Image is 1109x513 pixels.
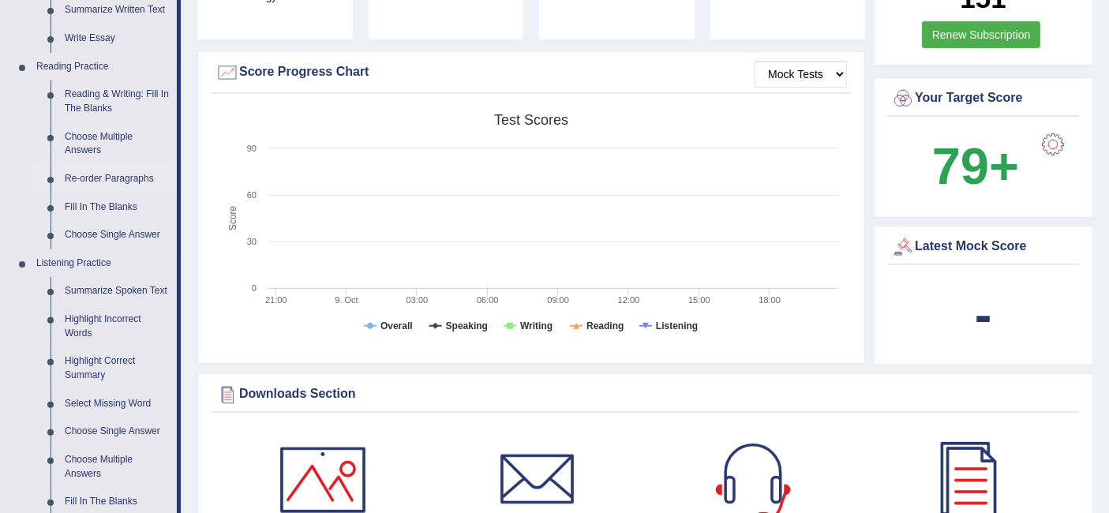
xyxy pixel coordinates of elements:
a: Select Missing Word [58,390,177,418]
text: 06:00 [477,295,499,305]
text: 03:00 [407,295,429,305]
a: Choose Single Answer [58,221,177,249]
b: - [975,286,992,343]
a: Renew Subscription [922,21,1041,48]
tspan: Score [227,206,238,231]
a: Fill In The Blanks [58,193,177,222]
a: Summarize Spoken Text [58,277,177,305]
a: Choose Single Answer [58,418,177,446]
a: Reading Practice [29,53,177,81]
a: Listening Practice [29,249,177,278]
a: Highlight Correct Summary [58,347,177,389]
text: 18:00 [759,295,781,305]
a: Choose Multiple Answers [58,123,177,165]
div: Latest Mock Score [891,235,1075,259]
a: Write Essay [58,24,177,53]
div: Score Progress Chart [215,61,847,84]
div: Downloads Section [215,383,1075,406]
tspan: Test scores [494,112,568,128]
tspan: Listening [656,320,698,331]
text: 15:00 [688,295,710,305]
text: 90 [247,144,257,153]
a: Re-order Paragraphs [58,165,177,193]
div: Your Target Score [891,87,1075,110]
tspan: Speaking [446,320,488,331]
text: 0 [252,283,257,293]
text: 30 [247,237,257,246]
tspan: Overall [380,320,413,331]
b: 79+ [932,137,1019,195]
tspan: Reading [586,320,624,331]
text: 21:00 [265,295,287,305]
text: 60 [247,190,257,200]
tspan: Writing [520,320,553,331]
a: Highlight Incorrect Words [58,305,177,347]
a: Reading & Writing: Fill In The Blanks [58,81,177,122]
tspan: 9. Oct [335,295,358,305]
text: 12:00 [618,295,640,305]
a: Choose Multiple Answers [58,446,177,488]
text: 09:00 [547,295,569,305]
